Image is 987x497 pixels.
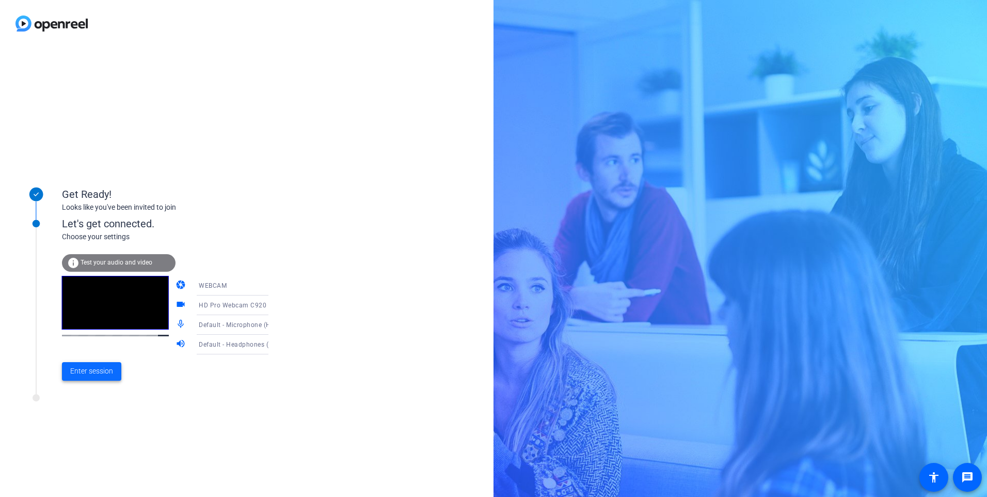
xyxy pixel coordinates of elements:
mat-icon: volume_up [176,338,188,351]
mat-icon: camera [176,279,188,292]
mat-icon: accessibility [928,471,940,484]
button: Enter session [62,362,121,381]
span: Test your audio and video [81,259,152,266]
span: WEBCAM [199,282,227,289]
span: HD Pro Webcam C920 (046d:08e5) [199,301,305,309]
span: Enter session [70,366,113,377]
mat-icon: info [67,257,79,269]
mat-icon: videocam [176,299,188,312]
mat-icon: message [961,471,974,484]
div: Let's get connected. [62,216,290,231]
mat-icon: mic_none [176,319,188,331]
span: Default - Headphones (Realtek(R) Audio) [199,340,321,348]
span: Default - Microphone (HD Pro Webcam C920) (046d:08e5) [199,320,375,329]
div: Choose your settings [62,231,290,242]
div: Looks like you've been invited to join [62,202,268,213]
div: Get Ready! [62,187,268,202]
